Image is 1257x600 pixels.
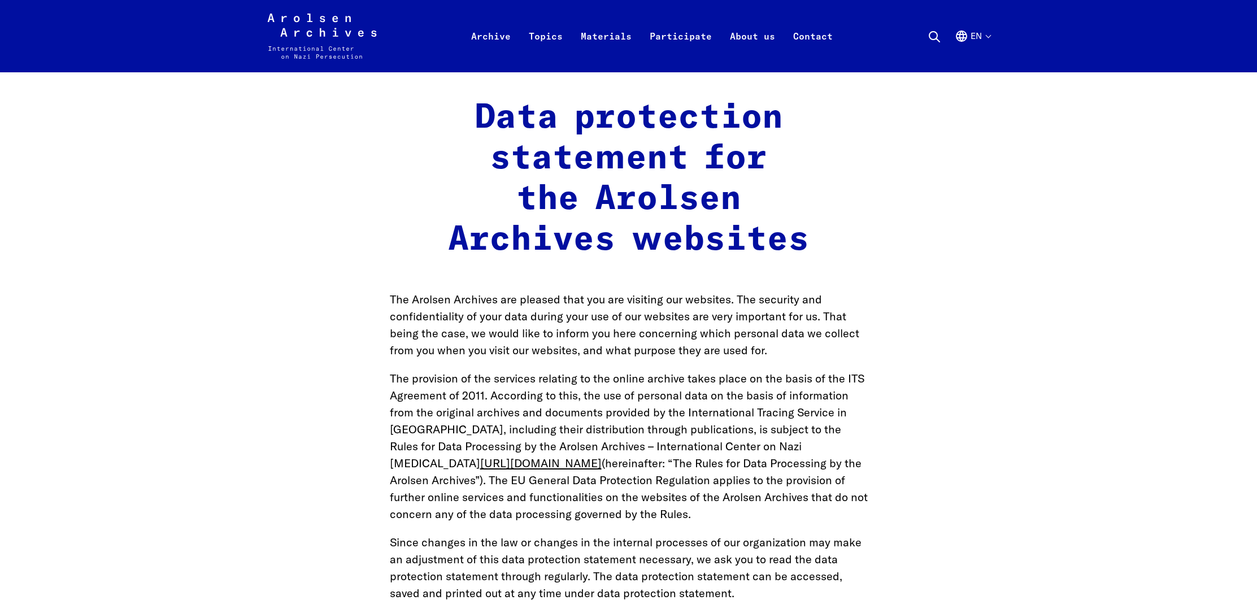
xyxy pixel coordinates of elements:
a: Participate [641,27,721,72]
a: Materials [572,27,641,72]
strong: Data protection statement for the Arolsen Archives websites [448,101,809,257]
nav: Primary [462,14,842,59]
a: Contact [784,27,842,72]
p: The provision of the services relating to the online archive takes place on the basis of the ITS ... [390,370,868,523]
p: The Arolsen Archives are pleased that you are visiting our websites. The security and confidentia... [390,291,868,359]
a: Topics [520,27,572,72]
a: [URL][DOMAIN_NAME] [480,456,602,470]
a: About us [721,27,784,72]
button: English, language selection [955,29,990,70]
a: Archive [462,27,520,72]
